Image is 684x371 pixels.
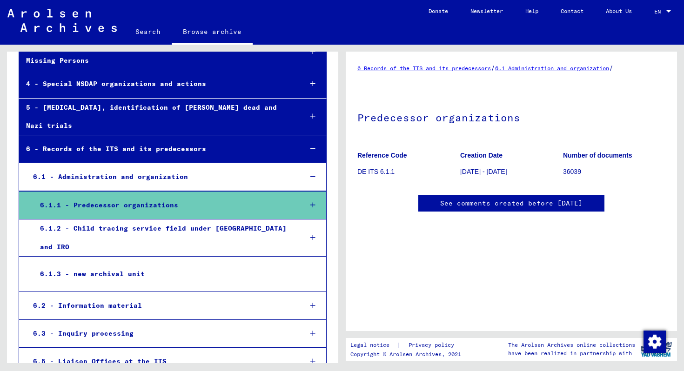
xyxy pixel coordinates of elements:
a: Legal notice [350,340,397,350]
b: Reference Code [357,152,407,159]
div: 6.1.2 - Child tracing service field under [GEOGRAPHIC_DATA] and IRO [33,219,295,256]
a: Privacy policy [401,340,465,350]
div: | [350,340,465,350]
div: 6.1.1 - Predecessor organizations [33,196,295,214]
p: 36039 [563,167,665,177]
div: 5 - [MEDICAL_DATA], identification of [PERSON_NAME] dead and Nazi trials [19,99,295,135]
img: Arolsen_neg.svg [7,9,117,32]
div: 3 - Registrations and Files of Displaced Persons, Children and Missing Persons [19,33,295,70]
div: 4 - Special NSDAP organizations and actions [19,75,295,93]
p: DE ITS 6.1.1 [357,167,460,177]
span: / [491,64,495,72]
p: [DATE] - [DATE] [460,167,563,177]
a: 6.1 Administration and organization [495,65,609,72]
img: Change consent [644,331,666,353]
b: Creation Date [460,152,503,159]
span: EN [654,8,664,15]
a: Search [124,20,172,43]
b: Number of documents [563,152,632,159]
p: Copyright © Arolsen Archives, 2021 [350,350,465,358]
div: 6.1.3 - new archival unit [33,265,294,283]
a: Browse archive [172,20,253,45]
div: 6.1 - Administration and organization [26,168,295,186]
a: See comments created before [DATE] [440,199,583,208]
a: 6 Records of the ITS and its predecessors [357,65,491,72]
p: The Arolsen Archives online collections [508,341,635,349]
div: 6.2 - Information material [26,297,295,315]
p: have been realized in partnership with [508,349,635,358]
div: 6.5 - Liaison Offices at the ITS [26,352,295,371]
span: / [609,64,613,72]
div: 6 - Records of the ITS and its predecessors [19,140,295,158]
h1: Predecessor organizations [357,96,665,137]
div: 6.3 - Inquiry processing [26,325,295,343]
img: yv_logo.png [639,338,674,361]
